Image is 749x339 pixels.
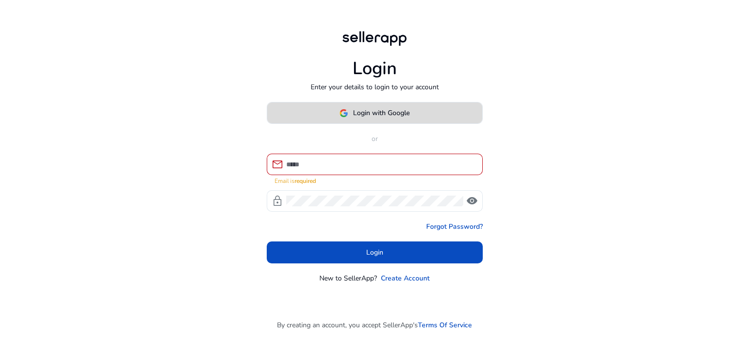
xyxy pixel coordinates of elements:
[267,102,483,124] button: Login with Google
[295,177,316,185] strong: required
[466,195,478,207] span: visibility
[267,241,483,263] button: Login
[426,221,483,232] a: Forgot Password?
[272,159,283,170] span: mail
[353,108,410,118] span: Login with Google
[381,273,430,283] a: Create Account
[418,320,472,330] a: Terms Of Service
[366,247,383,258] span: Login
[267,134,483,144] p: or
[353,58,397,79] h1: Login
[275,175,475,185] mat-error: Email is
[311,82,439,92] p: Enter your details to login to your account
[272,195,283,207] span: lock
[319,273,377,283] p: New to SellerApp?
[339,109,348,118] img: google-logo.svg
